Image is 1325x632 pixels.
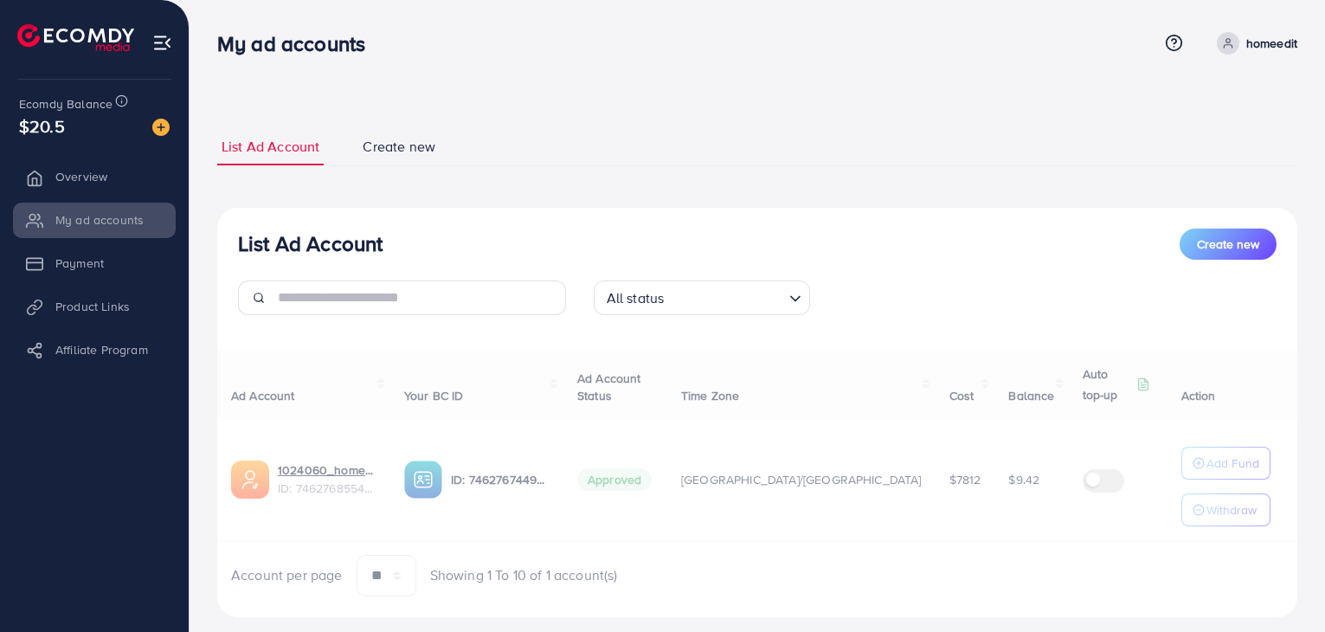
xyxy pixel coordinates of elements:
[17,24,134,51] img: logo
[1180,229,1277,260] button: Create new
[238,231,383,256] h3: List Ad Account
[152,119,170,136] img: image
[1246,33,1297,54] p: homeedit
[217,31,379,56] h3: My ad accounts
[19,113,65,139] span: $20.5
[19,95,113,113] span: Ecomdy Balance
[222,137,319,157] span: List Ad Account
[1210,32,1297,55] a: homeedit
[152,33,172,53] img: menu
[669,282,781,311] input: Search for option
[603,286,668,311] span: All status
[363,137,435,157] span: Create new
[1197,235,1259,253] span: Create new
[594,281,810,315] div: Search for option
